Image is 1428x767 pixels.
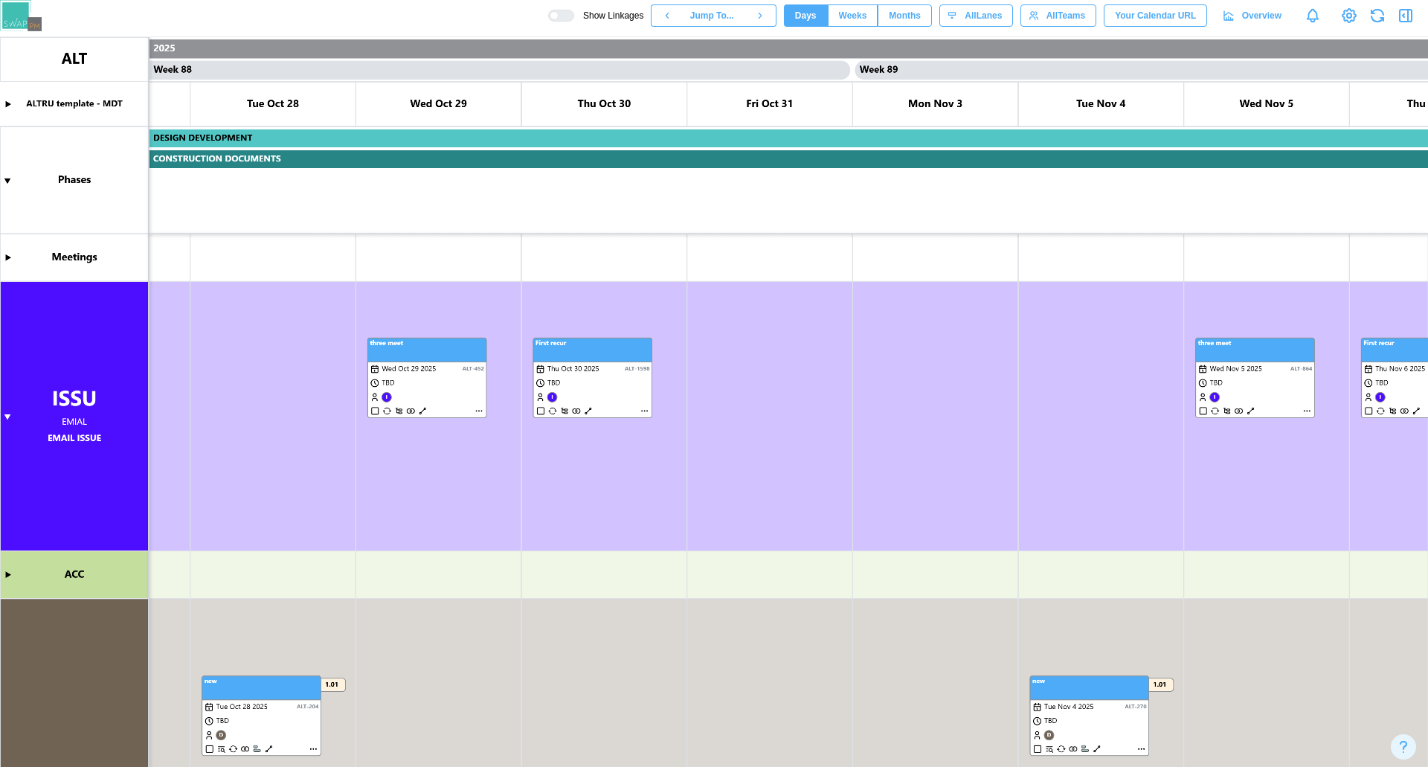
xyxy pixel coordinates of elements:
[1339,5,1360,26] a: View Project
[878,4,932,27] button: Months
[889,5,921,26] span: Months
[1104,4,1207,27] button: Your Calendar URL
[1020,4,1096,27] button: AllTeams
[1242,5,1281,26] span: Overview
[1367,5,1388,26] button: Refresh Grid
[828,4,878,27] button: Weeks
[939,4,1013,27] button: AllLanes
[1300,3,1325,28] a: Notifications
[1395,5,1416,26] button: Open Drawer
[1215,4,1293,27] a: Overview
[690,5,734,26] span: Jump To...
[965,5,1002,26] span: All Lanes
[683,4,744,27] button: Jump To...
[795,5,817,26] span: Days
[1115,5,1196,26] span: Your Calendar URL
[574,10,643,22] span: Show Linkages
[1046,5,1085,26] span: All Teams
[784,4,828,27] button: Days
[839,5,867,26] span: Weeks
